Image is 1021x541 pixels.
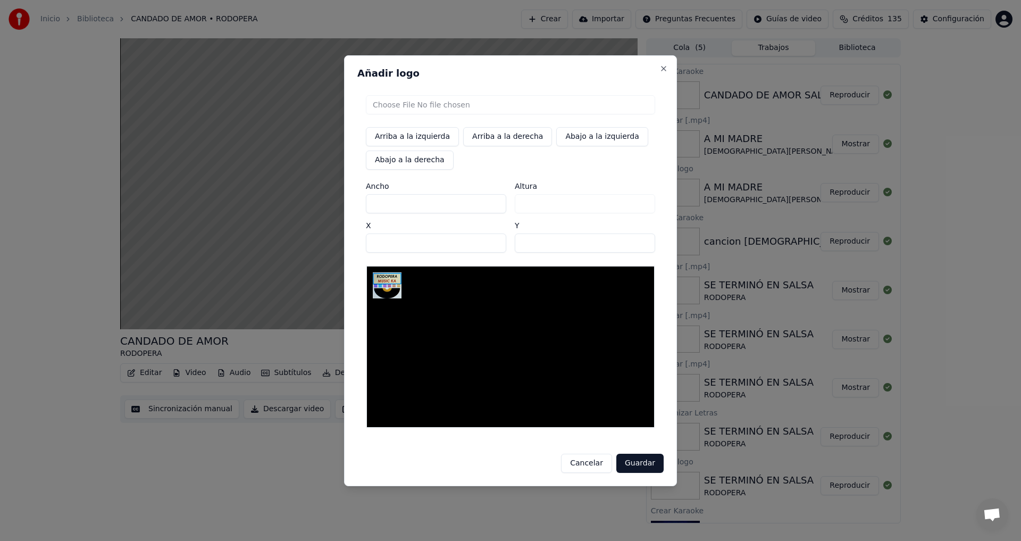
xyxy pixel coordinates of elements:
[366,222,506,229] label: X
[357,69,664,78] h2: Añadir logo
[463,127,552,146] button: Arriba a la derecha
[373,272,401,299] img: Logo
[515,222,655,229] label: Y
[366,151,454,170] button: Abajo a la derecha
[616,454,664,473] button: Guardar
[515,182,655,190] label: Altura
[366,182,506,190] label: Ancho
[556,127,648,146] button: Abajo a la izquierda
[561,454,612,473] button: Cancelar
[366,127,459,146] button: Arriba a la izquierda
